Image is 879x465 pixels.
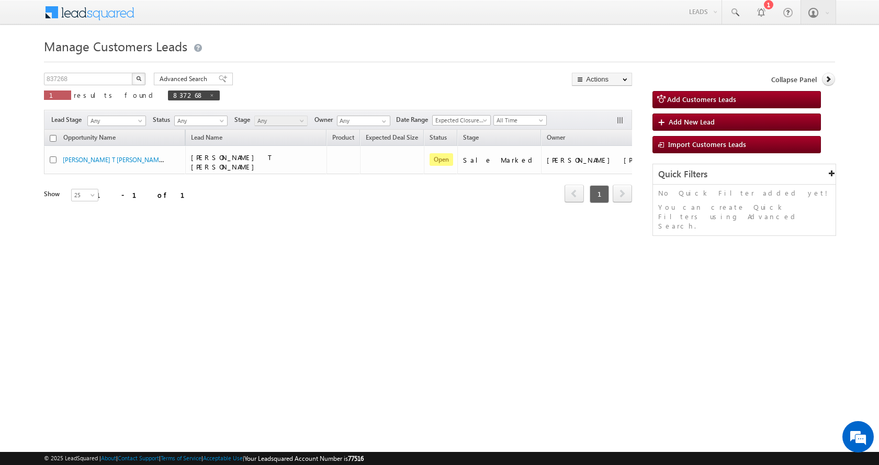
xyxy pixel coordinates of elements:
span: Status [153,115,174,124]
span: Any [175,116,224,126]
span: Collapse Panel [771,75,817,84]
a: Contact Support [118,455,159,461]
a: Any [254,116,308,126]
span: 77516 [348,455,364,462]
img: Search [136,76,141,81]
div: Show [44,189,63,199]
span: Lead Stage [51,115,86,124]
a: [PERSON_NAME] T [PERSON_NAME] - Customers Leads [63,155,216,164]
span: Your Leadsquared Account Number is [244,455,364,462]
span: 25 [72,190,99,200]
span: Manage Customers Leads [44,38,187,54]
span: Import Customers Leads [668,140,746,149]
a: next [613,186,632,202]
span: next [613,185,632,202]
span: Expected Deal Size [366,133,418,141]
span: prev [565,185,584,202]
span: results found [74,90,157,99]
span: Opportunity Name [63,133,116,141]
span: Owner [547,133,565,141]
a: Terms of Service [161,455,201,461]
button: Actions [572,73,632,86]
p: No Quick Filter added yet! [658,188,830,198]
a: Stage [458,132,484,145]
a: Status [424,132,452,145]
span: Stage [234,115,254,124]
span: Any [255,116,305,126]
span: 1 [49,90,66,99]
input: Check all records [50,135,57,142]
a: Acceptable Use [203,455,243,461]
a: Expected Deal Size [360,132,423,145]
span: Stage [463,133,479,141]
span: All Time [494,116,544,125]
a: Opportunity Name [58,132,121,145]
span: Lead Name [186,132,228,145]
span: Product [332,133,354,141]
p: You can create Quick Filters using Advanced Search. [658,202,830,231]
span: [PERSON_NAME] T [PERSON_NAME] [191,153,273,171]
span: Add Customers Leads [667,95,736,104]
span: © 2025 LeadSquared | | | | | [44,453,364,463]
a: Expected Closure Date [432,115,491,126]
div: [PERSON_NAME] [PERSON_NAME] [547,155,651,165]
span: Date Range [396,115,432,124]
span: 1 [590,185,609,203]
span: Add New Lead [669,117,715,126]
input: Type to Search [337,116,390,126]
span: Advanced Search [160,74,210,84]
a: 25 [71,189,98,201]
div: 1 - 1 of 1 [96,189,197,201]
div: Quick Filters [653,164,836,185]
a: About [101,455,116,461]
a: All Time [493,115,547,126]
a: Any [87,116,146,126]
span: Open [430,153,453,166]
span: Owner [314,115,337,124]
span: Expected Closure Date [433,116,487,125]
a: Show All Items [376,116,389,127]
a: Any [174,116,228,126]
span: 837268 [173,90,204,99]
div: Sale Marked [463,155,536,165]
a: prev [565,186,584,202]
span: Any [88,116,142,126]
